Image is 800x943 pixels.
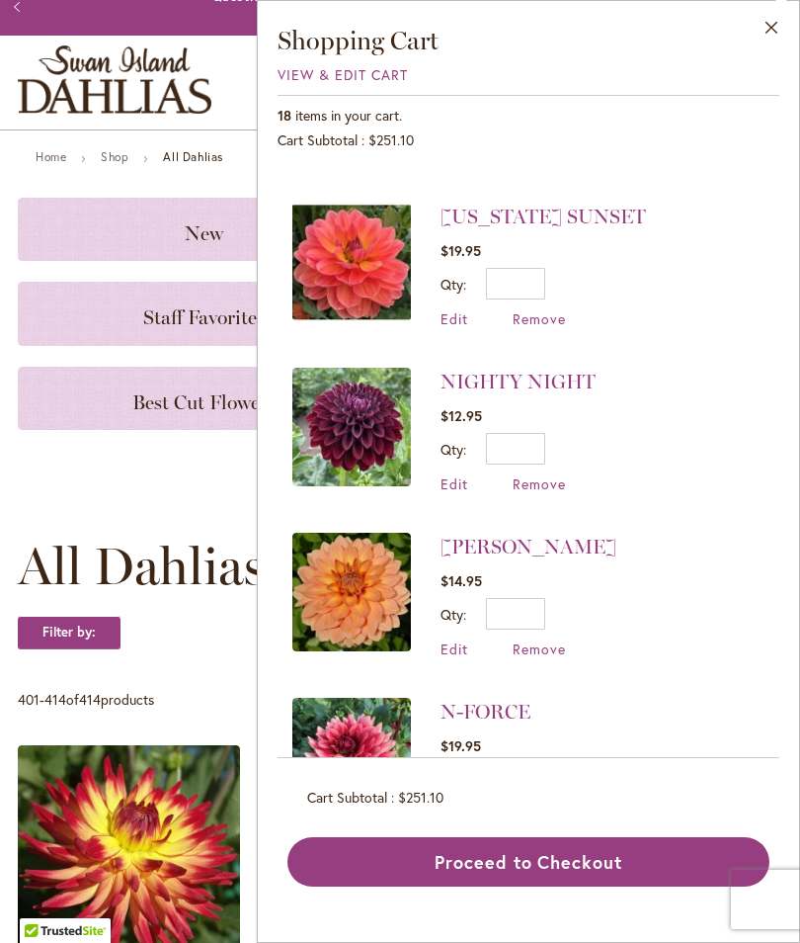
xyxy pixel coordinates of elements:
[307,788,387,807] span: Cart Subtotal
[18,367,390,430] a: Best Cut Flowers
[292,368,411,493] a: NIGHTY NIGHT
[79,690,101,709] span: 414
[440,535,616,558] a: [PERSON_NAME]
[163,149,223,164] strong: All Dahlias
[440,736,481,755] span: $19.95
[287,837,769,887] button: Proceed to Checkout
[292,698,411,823] a: N-FORCE
[440,571,482,590] span: $14.95
[18,282,390,345] a: Staff Favorites
[15,873,70,928] iframe: Launch Accessibility Center
[278,65,408,84] a: View & Edit Cart
[440,241,481,260] span: $19.95
[278,106,291,125] span: 18
[440,406,482,425] span: $12.95
[18,684,154,716] p: - of products
[18,198,390,261] a: New
[278,25,439,56] span: Shopping Cart
[295,106,402,125] span: items in your cart.
[44,690,66,709] span: 414
[132,390,276,414] span: Best Cut Flowers
[101,149,128,164] a: Shop
[18,616,120,649] strong: Filter by:
[185,221,223,245] span: New
[368,130,414,149] span: $251.10
[292,533,411,651] img: NICHOLAS
[440,205,646,228] a: [US_STATE] SUNSET
[440,474,468,493] a: Edit
[513,309,566,328] a: Remove
[18,45,211,114] a: store logo
[292,203,411,321] img: OREGON SUNSET
[398,788,443,807] span: $251.10
[440,309,468,328] a: Edit
[440,700,530,724] a: N-FORCE
[440,640,468,658] a: Edit
[292,698,411,816] img: N-FORCE
[143,305,265,329] span: Staff Favorites
[440,605,466,624] label: Qty
[278,130,358,149] span: Cart Subtotal
[36,149,66,164] a: Home
[440,440,466,459] label: Qty
[292,533,411,658] a: NICHOLAS
[18,537,265,596] span: All Dahlias
[513,474,566,493] a: Remove
[18,690,40,709] span: 401
[292,368,411,486] img: NIGHTY NIGHT
[513,640,566,658] a: Remove
[440,275,466,294] label: Qty
[292,203,411,328] a: OREGON SUNSET
[440,370,596,393] a: NIGHTY NIGHT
